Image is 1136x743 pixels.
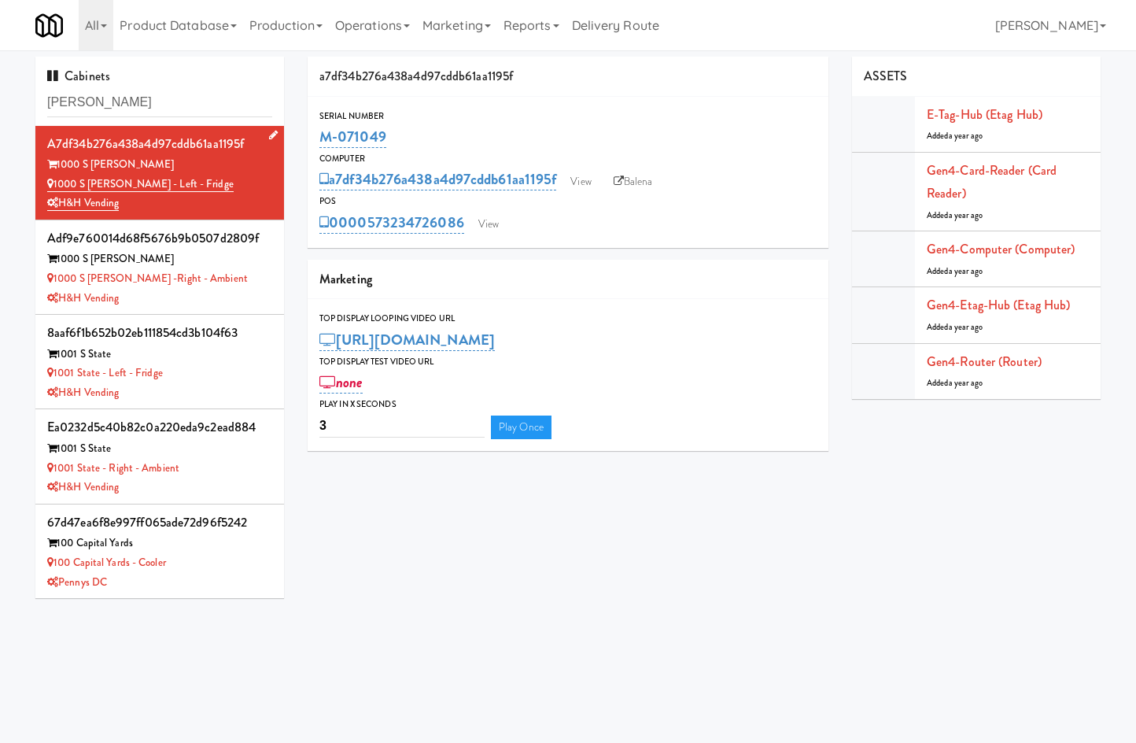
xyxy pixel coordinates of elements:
[319,151,817,167] div: Computer
[927,265,983,277] span: Added
[47,385,119,400] a: H&H Vending
[47,132,272,156] div: a7df34b276a438a4d97cddb61aa1195f
[927,296,1070,314] a: Gen4-etag-hub (Etag Hub)
[927,240,1075,258] a: Gen4-computer (Computer)
[606,170,661,194] a: Balena
[35,220,284,315] li: adf9e760014d68f5676b9b0507d2809f1000 S [PERSON_NAME] 1000 S [PERSON_NAME] -Right - AmbientH&H Ven...
[47,155,272,175] div: 1000 S [PERSON_NAME]
[927,377,983,389] span: Added
[47,195,119,211] a: H&H Vending
[47,460,179,475] a: 1001 State - Right - Ambient
[47,534,272,553] div: 100 Capital Yards
[47,479,119,494] a: H&H Vending
[491,416,551,439] a: Play Once
[47,227,272,250] div: adf9e760014d68f5676b9b0507d2809f
[35,409,284,504] li: ea0232d5c40b82c0a220eda9c2ead8841001 S State 1001 State - Right - AmbientH&H Vending
[47,321,272,345] div: 8aaf6f1b652b02eb111854cd3b104f63
[927,209,983,221] span: Added
[927,321,983,333] span: Added
[47,176,234,192] a: 1000 S [PERSON_NAME] - Left - Fridge
[319,109,817,124] div: Serial Number
[319,168,556,190] a: a7df34b276a438a4d97cddb61aa1195f
[864,67,908,85] span: ASSETS
[35,12,63,39] img: Micromart
[35,505,284,599] li: 67d47ea6f8e997ff065ade72d96f5242100 Capital Yards 100 Capital Yards - CoolerPennys DC
[35,126,284,220] li: a7df34b276a438a4d97cddb61aa1195f1000 S [PERSON_NAME] 1000 S [PERSON_NAME] - Left - FridgeH&H Vending
[319,270,372,288] span: Marketing
[927,353,1042,371] a: Gen4-router (Router)
[319,194,817,209] div: POS
[319,311,817,327] div: Top Display Looping Video Url
[47,416,272,439] div: ea0232d5c40b82c0a220eda9c2ead884
[319,126,386,148] a: M-071049
[949,130,983,142] span: a year ago
[47,575,107,590] a: Pennys DC
[949,321,983,333] span: a year ago
[47,67,110,85] span: Cabinets
[47,88,272,117] input: Search cabinets
[319,212,464,234] a: 0000573234726086
[319,397,817,412] div: Play in X seconds
[47,250,272,269] div: 1000 S [PERSON_NAME]
[47,345,272,364] div: 1001 S State
[47,511,272,534] div: 67d47ea6f8e997ff065ade72d96f5242
[47,365,163,380] a: 1001 State - Left - Fridge
[949,209,983,221] span: a year ago
[562,170,599,194] a: View
[47,271,248,286] a: 1000 S [PERSON_NAME] -Right - Ambient
[308,57,828,97] div: a7df34b276a438a4d97cddb61aa1195f
[319,329,495,351] a: [URL][DOMAIN_NAME]
[47,439,272,459] div: 1001 S State
[949,265,983,277] span: a year ago
[35,315,284,409] li: 8aaf6f1b652b02eb111854cd3b104f631001 S State 1001 State - Left - FridgeH&H Vending
[927,130,983,142] span: Added
[927,161,1057,203] a: Gen4-card-reader (Card Reader)
[47,290,119,305] a: H&H Vending
[949,377,983,389] span: a year ago
[319,371,363,394] a: none
[319,354,817,370] div: Top Display Test Video Url
[47,555,166,570] a: 100 Capital Yards - Cooler
[470,213,507,236] a: View
[927,105,1042,124] a: E-tag-hub (Etag Hub)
